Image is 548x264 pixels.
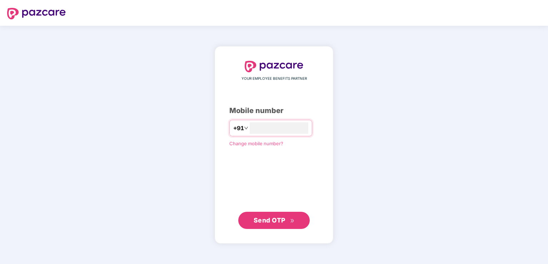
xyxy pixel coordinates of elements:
[238,212,310,229] button: Send OTPdouble-right
[7,8,66,19] img: logo
[245,61,303,72] img: logo
[244,126,248,130] span: down
[233,124,244,133] span: +91
[290,219,295,223] span: double-right
[229,141,283,146] a: Change mobile number?
[254,216,285,224] span: Send OTP
[241,76,307,82] span: YOUR EMPLOYEE BENEFITS PARTNER
[229,105,319,116] div: Mobile number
